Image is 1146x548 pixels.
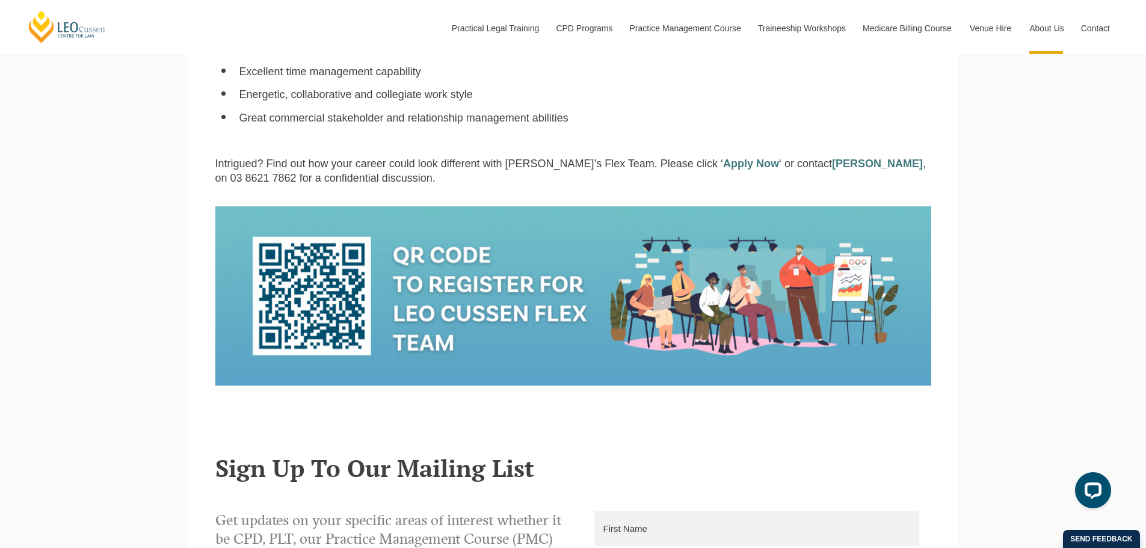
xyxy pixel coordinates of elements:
a: Practical Legal Training [443,2,547,54]
li: Excellent time management capability [239,65,931,79]
input: First Name [594,511,919,546]
a: Traineeship Workshops [749,2,854,54]
p: Intrigued? Find out how your career could look different with [PERSON_NAME]’s Flex Team. Please c... [215,157,931,185]
a: CPD Programs [547,2,620,54]
h2: Sign Up To Our Mailing List [215,455,931,481]
a: Medicare Billing Course [854,2,961,54]
a: Apply Now [723,158,779,170]
a: [PERSON_NAME] [832,158,923,170]
a: Contact [1072,2,1119,54]
iframe: LiveChat chat widget [1065,467,1116,518]
a: Practice Management Course [621,2,749,54]
a: [PERSON_NAME] Centre for Law [27,10,107,44]
a: Venue Hire [961,2,1020,54]
a: About Us [1020,2,1072,54]
li: Energetic, collaborative and collegiate work style [239,88,931,102]
li: Great commercial stakeholder and relationship management abilities [239,111,931,125]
